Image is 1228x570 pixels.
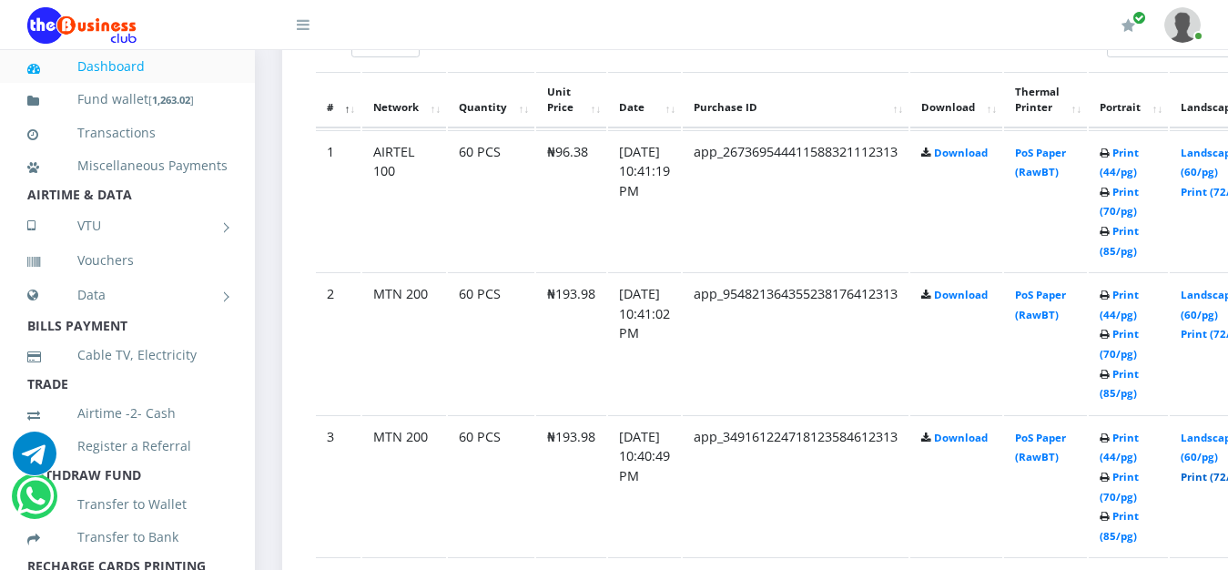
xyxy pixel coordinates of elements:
[1100,431,1139,464] a: Print (44/pg)
[608,415,681,556] td: [DATE] 10:40:49 PM
[316,415,360,556] td: 3
[448,272,534,413] td: 60 PCS
[27,46,228,87] a: Dashboard
[362,72,446,128] th: Network: activate to sort column ascending
[1100,224,1139,258] a: Print (85/pg)
[608,130,681,271] td: [DATE] 10:41:19 PM
[27,516,228,558] a: Transfer to Bank
[27,272,228,318] a: Data
[1100,288,1139,321] a: Print (44/pg)
[910,72,1002,128] th: Download: activate to sort column ascending
[148,93,194,107] small: [ ]
[362,415,446,556] td: MTN 200
[27,483,228,525] a: Transfer to Wallet
[1100,509,1139,543] a: Print (85/pg)
[1164,7,1201,43] img: User
[683,415,908,556] td: app_349161224718123584612313
[536,415,606,556] td: ₦193.98
[1132,11,1146,25] span: Renew/Upgrade Subscription
[536,72,606,128] th: Unit Price: activate to sort column ascending
[1100,470,1139,504] a: Print (70/pg)
[27,7,137,44] img: Logo
[27,78,228,121] a: Fund wallet[1,263.02]
[27,145,228,187] a: Miscellaneous Payments
[27,203,228,249] a: VTU
[934,288,988,301] a: Download
[683,130,908,271] td: app_267369544411588321112313
[683,72,908,128] th: Purchase ID: activate to sort column ascending
[27,425,228,467] a: Register a Referral
[1100,185,1139,219] a: Print (70/pg)
[448,72,534,128] th: Quantity: activate to sort column ascending
[1015,288,1066,321] a: PoS Paper (RawBT)
[1089,72,1168,128] th: Portrait: activate to sort column ascending
[608,272,681,413] td: [DATE] 10:41:02 PM
[683,272,908,413] td: app_954821364355238176412313
[536,272,606,413] td: ₦193.98
[27,334,228,376] a: Cable TV, Electricity
[16,488,54,518] a: Chat for support
[362,130,446,271] td: AIRTEL 100
[27,112,228,154] a: Transactions
[316,272,360,413] td: 2
[316,72,360,128] th: #: activate to sort column descending
[27,392,228,434] a: Airtime -2- Cash
[13,445,56,475] a: Chat for support
[934,146,988,159] a: Download
[448,130,534,271] td: 60 PCS
[1015,431,1066,464] a: PoS Paper (RawBT)
[27,239,228,281] a: Vouchers
[1121,18,1135,33] i: Renew/Upgrade Subscription
[448,415,534,556] td: 60 PCS
[608,72,681,128] th: Date: activate to sort column ascending
[1100,327,1139,361] a: Print (70/pg)
[1100,146,1139,179] a: Print (44/pg)
[536,130,606,271] td: ₦96.38
[362,272,446,413] td: MTN 200
[934,431,988,444] a: Download
[316,130,360,271] td: 1
[152,93,190,107] b: 1,263.02
[1004,72,1087,128] th: Thermal Printer: activate to sort column ascending
[1015,146,1066,179] a: PoS Paper (RawBT)
[1100,367,1139,401] a: Print (85/pg)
